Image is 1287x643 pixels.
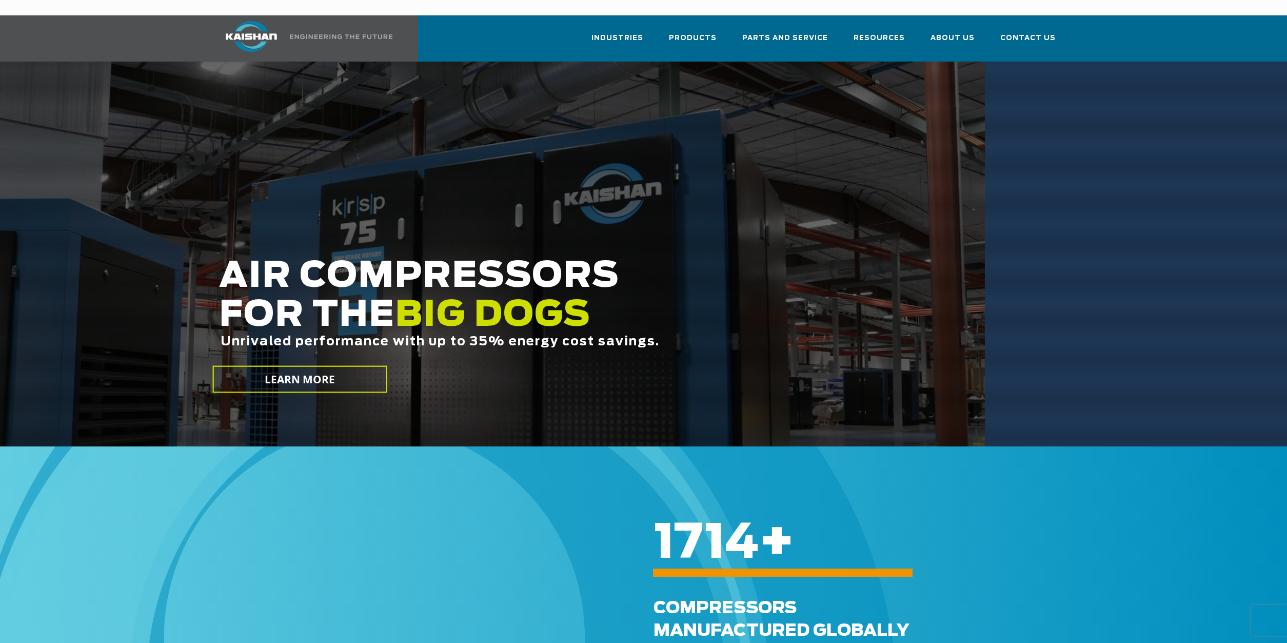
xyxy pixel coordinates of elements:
[221,336,660,348] span: Unrivaled performance with up to 35% energy cost savings.
[1000,32,1056,44] span: Contact Us
[219,257,925,381] h2: AIR COMPRESSORS FOR THE
[654,520,759,567] span: 1714
[213,21,290,52] img: kaishan logo
[212,366,387,393] a: LEARN MORE
[591,25,643,60] a: Industries
[854,32,905,44] span: Resources
[264,372,335,387] span: LEARN MORE
[930,32,975,44] span: About Us
[290,34,392,39] img: Engineering the future
[395,298,591,333] span: BIG DOGS
[1000,25,1056,60] a: Contact Us
[669,25,717,60] a: Products
[669,32,717,44] span: Products
[654,536,1235,550] h6: +
[742,25,828,60] a: Parts and Service
[742,32,828,44] span: Parts and Service
[854,25,905,60] a: Resources
[591,32,643,44] span: Industries
[213,15,394,62] a: Kaishan USA
[930,25,975,60] a: About Us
